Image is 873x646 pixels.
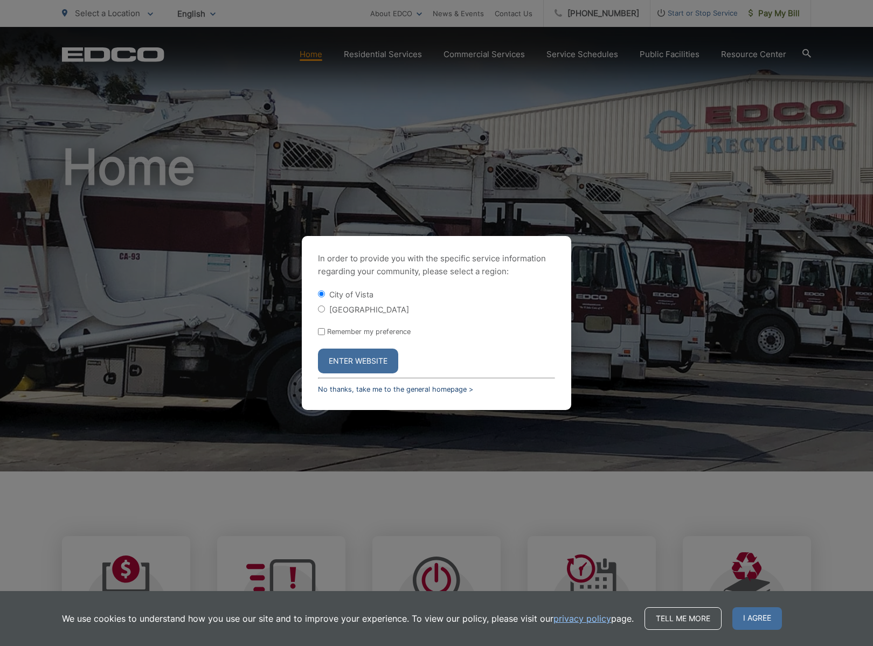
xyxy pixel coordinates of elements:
p: We use cookies to understand how you use our site and to improve your experience. To view our pol... [62,612,634,625]
a: No thanks, take me to the general homepage > [318,385,473,393]
label: City of Vista [329,290,373,299]
p: In order to provide you with the specific service information regarding your community, please se... [318,252,555,278]
a: Tell me more [645,607,722,630]
label: [GEOGRAPHIC_DATA] [329,305,409,314]
a: privacy policy [553,612,611,625]
span: I agree [732,607,782,630]
button: Enter Website [318,349,398,373]
label: Remember my preference [327,328,411,336]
